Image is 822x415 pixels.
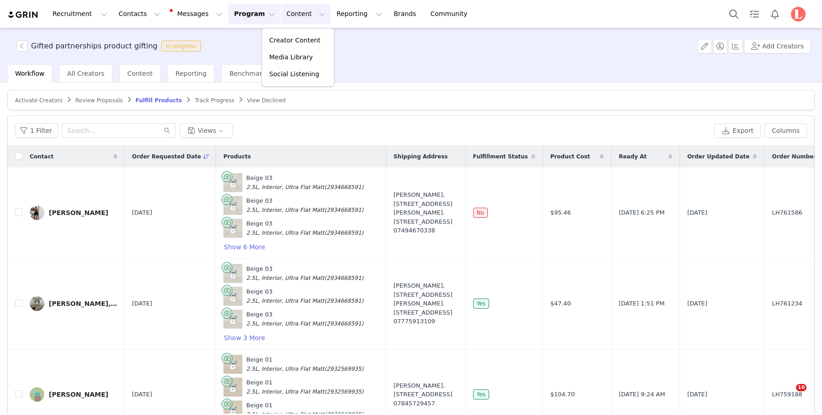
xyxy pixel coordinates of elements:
[550,152,590,161] span: Product Cost
[550,208,571,217] span: $95.46
[15,70,44,77] span: Workflow
[724,4,744,24] button: Search
[473,152,528,161] span: Fulfillment Status
[246,196,364,214] div: Beige 03
[772,152,816,161] span: Order Number
[246,287,364,305] div: Beige 03
[31,41,158,52] h3: Gifted partnerships product gifting
[324,389,364,395] span: (2932569935)
[161,41,201,52] span: In progress
[714,123,761,138] button: Export
[7,11,39,19] img: grin logo
[30,152,53,161] span: Contact
[224,173,242,192] img: Product Image
[687,299,707,308] span: [DATE]
[224,355,242,373] img: Product Image
[246,173,364,191] div: Beige 03
[246,207,324,213] span: 2.5L, Interior, Ultra Flat Matt
[246,355,364,373] div: Beige 01
[744,39,811,53] button: Add Creators
[246,184,324,190] span: 2.5L, Interior, Ultra Flat Matt
[49,209,108,216] div: [PERSON_NAME]
[16,41,205,52] span: [object Object]
[132,390,152,399] span: [DATE]
[269,36,321,45] p: Creator Content
[324,184,364,190] span: (2934668591)
[166,4,228,24] button: Messages
[229,70,275,77] span: Benchmarking
[425,4,477,24] a: Community
[15,123,58,138] button: 1 Filter
[132,152,201,161] span: Order Requested Date
[388,4,424,24] a: Brands
[30,296,44,311] img: 801e49a7-fb58-40a8-974b-922f7376d5d2.jpg
[394,317,458,326] div: 07775913109
[331,4,388,24] button: Reporting
[246,366,324,372] span: 2.5L, Interior, Ultra Flat Matt
[687,390,707,399] span: [DATE]
[113,4,166,24] button: Contacts
[269,69,320,79] p: Social Listening
[179,123,233,138] button: Views
[394,226,458,235] div: 07494670338
[246,310,364,328] div: Beige 03
[30,205,44,220] img: 71e446bf-1575-48da-b5c3-e691a7c73008.jpg
[687,152,750,161] span: Order Updated Date
[796,384,806,391] span: 10
[132,208,152,217] span: [DATE]
[136,97,182,104] span: Fulfill Products
[75,97,123,104] span: Review Proposals
[394,381,458,408] div: [PERSON_NAME], [STREET_ADDRESS]
[246,275,324,281] span: 2.5L, Interior, Ultra Flat Matt
[15,97,63,104] span: Activate Creators
[62,123,176,138] input: Search...
[49,391,108,398] div: [PERSON_NAME]
[473,299,489,309] span: Yes
[30,387,44,402] img: ef265bfd-f5dc-4432-82e0-933a3d91589b.jpg
[324,207,364,213] span: (2934668591)
[324,275,364,281] span: (2934668591)
[224,264,242,283] img: Product Image
[195,97,234,104] span: Track Progress
[394,152,448,161] span: Shipping Address
[132,299,152,308] span: [DATE]
[223,242,265,252] button: Show 6 More
[619,390,665,399] span: [DATE] 9:24 AM
[744,4,764,24] a: Tasks
[394,399,458,408] div: 07845729457
[246,389,324,395] span: 2.5L, Interior, Ultra Flat Matt
[246,298,324,304] span: 2.5L, Interior, Ultra Flat Matt
[324,320,364,327] span: (2934668591)
[324,298,364,304] span: (2934668591)
[49,300,117,307] div: [PERSON_NAME], [PERSON_NAME] & [PERSON_NAME]
[269,53,313,62] p: Media Library
[777,384,799,406] iframe: Intercom live chat
[47,4,113,24] button: Recruitment
[246,219,364,237] div: Beige 03
[550,390,575,399] span: $104.70
[394,281,458,326] div: [PERSON_NAME], [STREET_ADDRESS][PERSON_NAME]. [STREET_ADDRESS]
[127,70,153,77] span: Content
[550,299,571,308] span: $47.40
[228,4,280,24] button: Program
[224,310,242,328] img: Product Image
[765,4,785,24] button: Notifications
[246,320,324,327] span: 2.5L, Interior, Ultra Flat Matt
[281,4,331,24] button: Content
[223,332,265,343] button: Show 3 More
[164,127,170,134] i: icon: search
[246,230,324,236] span: 2.5L, Interior, Ultra Flat Matt
[30,387,117,402] a: [PERSON_NAME]
[619,208,664,217] span: [DATE] 6:25 PM
[791,7,806,21] img: d9c6fb0a-f2eb-4dfe-bf3d-9d7fff3e8a21.png
[324,366,364,372] span: (2932569935)
[619,152,647,161] span: Ready At
[687,208,707,217] span: [DATE]
[224,378,242,396] img: Product Image
[473,208,488,218] span: No
[30,205,117,220] a: [PERSON_NAME]
[785,7,815,21] button: Profile
[764,123,807,138] button: Columns
[247,97,286,104] span: View Declined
